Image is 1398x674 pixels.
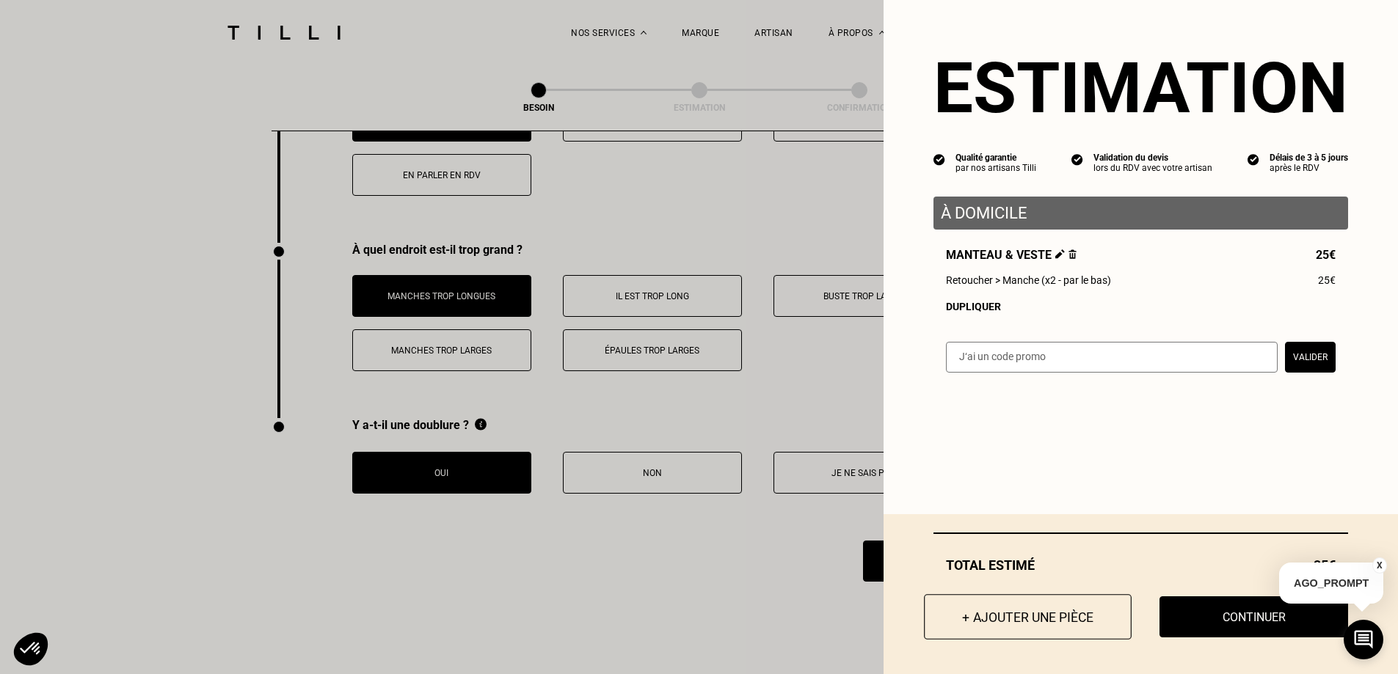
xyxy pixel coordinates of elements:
[1068,249,1077,259] img: Supprimer
[1318,274,1336,286] span: 25€
[924,594,1132,640] button: + Ajouter une pièce
[933,47,1348,129] section: Estimation
[1071,153,1083,166] img: icon list info
[1248,153,1259,166] img: icon list info
[933,557,1348,573] div: Total estimé
[1316,248,1336,262] span: 25€
[946,248,1077,262] span: Manteau & veste
[1270,163,1348,173] div: après le RDV
[1285,342,1336,373] button: Valider
[1279,563,1383,604] p: AGO_PROMPT
[955,163,1036,173] div: par nos artisans Tilli
[1270,153,1348,163] div: Délais de 3 à 5 jours
[933,153,945,166] img: icon list info
[1372,557,1387,574] button: X
[946,274,1111,286] span: Retoucher > Manche (x2 - par le bas)
[1093,153,1212,163] div: Validation du devis
[1055,249,1065,259] img: Éditer
[1093,163,1212,173] div: lors du RDV avec votre artisan
[941,204,1341,222] p: À domicile
[946,301,1336,312] div: Dupliquer
[955,153,1036,163] div: Qualité garantie
[1159,596,1348,637] button: Continuer
[946,342,1278,373] input: J‘ai un code promo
